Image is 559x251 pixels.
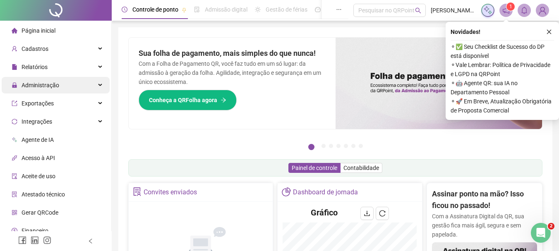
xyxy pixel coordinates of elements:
[546,29,552,35] span: close
[521,7,528,14] span: bell
[18,236,26,244] span: facebook
[451,97,554,115] span: ⚬ 🚀 Em Breve, Atualização Obrigatória de Proposta Comercial
[12,100,17,106] span: export
[12,82,17,88] span: lock
[451,79,554,97] span: ⚬ 🤖 Agente QR: sua IA no Departamento Pessoal
[139,59,326,86] p: Com a Folha de Pagamento QR, você faz tudo em um só lugar: da admissão à geração da folha. Agilid...
[415,7,421,14] span: search
[149,96,217,105] span: Conheça a QRFolha agora
[31,236,39,244] span: linkedin
[364,210,370,217] span: download
[12,46,17,52] span: user-add
[22,118,52,125] span: Integrações
[502,7,510,14] span: notification
[12,119,17,124] span: sync
[22,82,59,88] span: Administração
[451,60,554,79] span: ⚬ Vale Lembrar: Política de Privacidade e LGPD na QRPoint
[266,6,307,13] span: Gestão de férias
[321,144,326,148] button: 2
[329,144,333,148] button: 3
[12,228,17,234] span: dollar
[22,173,55,179] span: Aceite de uso
[122,7,127,12] span: clock-circle
[536,4,549,17] img: 52713
[336,7,342,12] span: ellipsis
[315,7,321,12] span: dashboard
[343,165,379,171] span: Contabilidade
[255,7,261,12] span: sun
[432,212,537,239] p: Com a Assinatura Digital da QR, sua gestão fica mais ágil, segura e sem papelada.
[22,209,58,216] span: Gerar QRCode
[22,100,54,107] span: Exportações
[22,64,48,70] span: Relatórios
[132,6,178,13] span: Controle de ponto
[205,6,247,13] span: Admissão digital
[431,6,476,15] span: [PERSON_NAME] - SUPERMAFRA
[359,144,363,148] button: 7
[12,64,17,70] span: file
[432,188,537,212] h2: Assinar ponto na mão? Isso ficou no passado!
[509,4,512,10] span: 1
[139,90,237,110] button: Conheça a QRFolha agora
[22,27,55,34] span: Página inicial
[194,7,200,12] span: file-done
[336,144,341,148] button: 4
[451,42,554,60] span: ⚬ ✅ Seu Checklist de Sucesso do DP está disponível
[12,191,17,197] span: solution
[88,238,94,244] span: left
[12,28,17,33] span: home
[22,227,48,234] span: Financeiro
[308,144,314,150] button: 1
[483,6,492,15] img: sparkle-icon.fc2bf0ac1784a2077858766a79e2daf3.svg
[344,144,348,148] button: 5
[22,45,48,52] span: Cadastros
[379,210,386,217] span: reload
[12,155,17,161] span: api
[12,173,17,179] span: audit
[531,223,551,243] iframe: Intercom live chat
[506,2,515,11] sup: 1
[22,155,55,161] span: Acesso à API
[22,191,65,198] span: Atestado técnico
[22,136,54,143] span: Agente de IA
[311,207,338,218] h4: Gráfico
[292,165,337,171] span: Painel de controle
[144,185,197,199] div: Convites enviados
[293,185,358,199] div: Dashboard de jornada
[221,97,226,103] span: arrow-right
[282,187,290,196] span: pie-chart
[548,223,554,229] span: 2
[133,187,142,196] span: solution
[451,27,480,36] span: Novidades !
[43,236,51,244] span: instagram
[182,7,187,12] span: pushpin
[351,144,355,148] button: 6
[12,210,17,215] span: qrcode
[139,48,326,59] h2: Sua folha de pagamento, mais simples do que nunca!
[336,38,542,129] img: banner%2F8d14a306-6205-4263-8e5b-06e9a85ad873.png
